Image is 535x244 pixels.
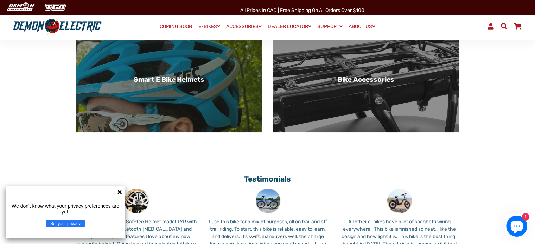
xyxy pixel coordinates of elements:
[124,189,149,213] img: Helmet_349cc9aa-179a-4a88-9f6c-b6a4ae1dfa3e_70x70_crop_center.png
[273,27,459,132] a: Bike Accessories
[46,220,85,227] button: Set your privacy
[76,27,262,132] a: Smart E Bike Helmets
[157,22,195,32] a: COMING SOON
[41,1,70,13] img: TGB Canada
[279,76,454,84] h3: Bike Accessories
[224,21,264,32] a: ACCESSORIES
[4,1,37,13] img: Demon Electric
[11,17,104,35] img: Demon Electric logo
[504,216,529,238] inbox-online-store-chat: Shopify online store chat
[8,203,122,215] p: We don't know what your privacy preferences are yet.
[387,189,412,213] img: Pilot_0ca15fcc-d349-4009-9556-c8e360ca88c5_70x70_crop_center.png
[265,21,314,32] a: DEALER LOCATOR
[346,21,378,32] a: ABOUT US
[256,189,280,213] img: Tronio_0e7f40a0-de54-4360-b2e1-42bc1d77b466_70x70_crop_center.png
[240,7,364,13] span: All Prices in CAD | Free shipping on all orders over $100
[315,21,345,32] a: SUPPORT
[196,21,223,32] a: E-BIKES
[141,174,394,183] h2: Testimonials
[82,76,257,84] h3: Smart E Bike Helmets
